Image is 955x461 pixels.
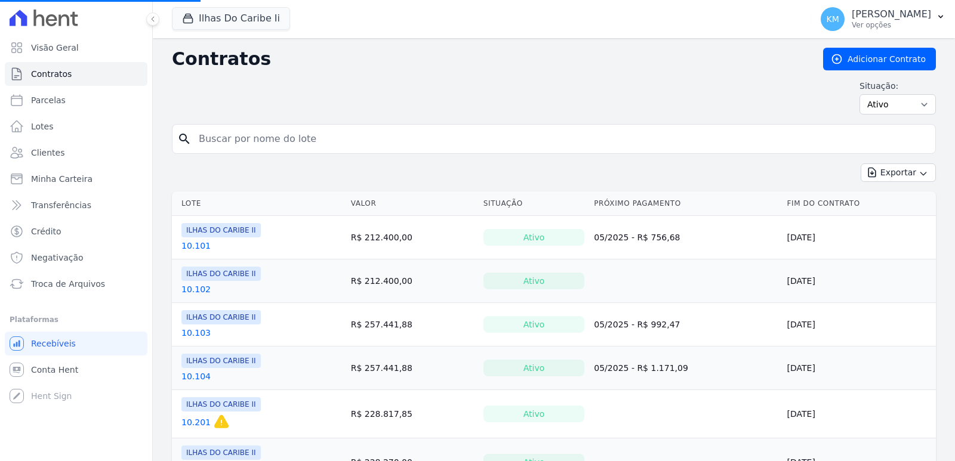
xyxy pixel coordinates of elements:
div: Ativo [483,360,584,376]
div: Ativo [483,229,584,246]
a: Adicionar Contrato [823,48,936,70]
button: KM [PERSON_NAME] Ver opções [811,2,955,36]
i: search [177,132,192,146]
span: Conta Hent [31,364,78,376]
td: [DATE] [783,259,936,303]
a: Parcelas [5,88,147,112]
button: Exportar [861,163,936,182]
span: ILHAS DO CARIBE II [181,397,261,412]
a: Visão Geral [5,36,147,60]
span: Minha Carteira [31,173,93,185]
td: [DATE] [783,216,936,259]
a: 10.101 [181,240,211,252]
a: 05/2025 - R$ 992,47 [594,320,680,329]
a: 05/2025 - R$ 756,68 [594,233,680,242]
a: 10.102 [181,283,211,295]
td: [DATE] [783,390,936,438]
span: ILHAS DO CARIBE II [181,310,261,324]
td: R$ 257.441,88 [346,346,479,390]
span: ILHAS DO CARIBE II [181,267,261,281]
span: Negativação [31,252,84,264]
span: Troca de Arquivos [31,278,105,290]
th: Situação [479,191,589,216]
span: KM [826,15,839,23]
span: Recebíveis [31,338,76,349]
th: Lote [172,191,346,216]
th: Próximo Pagamento [589,191,782,216]
div: Ativo [483,273,584,289]
span: Lotes [31,120,54,132]
a: Clientes [5,141,147,165]
span: Transferências [31,199,91,211]
a: Lotes [5,115,147,138]
span: Contratos [31,68,72,80]
span: Crédito [31,225,61,237]
button: Ilhas Do Caribe Ii [172,7,290,30]
a: Troca de Arquivos [5,272,147,296]
a: Conta Hent [5,358,147,382]
a: Contratos [5,62,147,86]
th: Valor [346,191,479,216]
td: R$ 257.441,88 [346,303,479,346]
p: Ver opções [852,20,931,30]
span: ILHAS DO CARIBE II [181,223,261,237]
p: [PERSON_NAME] [852,8,931,20]
a: 10.104 [181,370,211,382]
td: R$ 228.817,85 [346,390,479,438]
div: Plataformas [10,313,143,327]
a: 10.201 [181,416,211,428]
a: Negativação [5,246,147,270]
span: Parcelas [31,94,66,106]
label: Situação: [860,80,936,92]
span: Visão Geral [31,42,79,54]
input: Buscar por nome do lote [192,127,931,151]
a: 05/2025 - R$ 1.171,09 [594,363,688,373]
a: 10.103 [181,327,211,339]
div: Ativo [483,316,584,333]
h2: Contratos [172,48,804,70]
div: Ativo [483,406,584,422]
td: R$ 212.400,00 [346,216,479,259]
a: Recebíveis [5,332,147,355]
span: ILHAS DO CARIBE II [181,354,261,368]
span: Clientes [31,147,64,159]
th: Fim do Contrato [783,191,936,216]
td: R$ 212.400,00 [346,259,479,303]
a: Crédito [5,219,147,243]
td: [DATE] [783,303,936,346]
span: ILHAS DO CARIBE II [181,445,261,460]
td: [DATE] [783,346,936,390]
a: Minha Carteira [5,167,147,191]
a: Transferências [5,193,147,217]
